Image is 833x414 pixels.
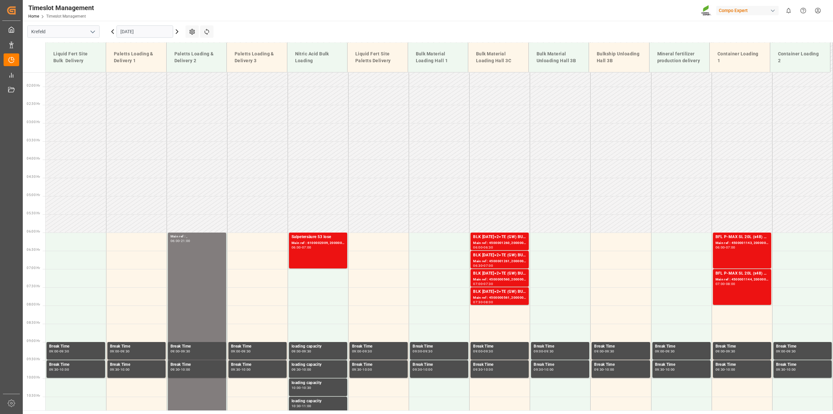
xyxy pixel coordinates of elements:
button: show 0 new notifications [781,3,796,18]
div: 10:00 [241,368,251,371]
div: Break Time [413,343,466,350]
div: BLK [DATE]+2+TE (GW) BULK [473,289,526,295]
div: 09:30 [362,350,372,353]
div: - [543,368,544,371]
img: Screenshot%202023-09-29%20at%2010.02.21.png_1712312052.png [701,5,712,16]
span: 03:00 Hr [27,120,40,124]
div: - [785,350,786,353]
div: 09:30 [534,368,543,371]
div: loading capacity [292,398,345,405]
div: 09:30 [413,368,422,371]
div: Break Time [171,343,224,350]
div: - [483,264,484,267]
div: Liquid Fert Site Bulk Delivery [51,48,101,67]
div: 10:00 [60,368,69,371]
div: - [483,246,484,249]
div: 09:30 [302,350,311,353]
span: 05:00 Hr [27,193,40,197]
div: 06:00 [171,239,180,242]
div: 10:00 [544,368,553,371]
div: 09:00 [776,350,785,353]
div: 10:30 [292,405,301,407]
div: Container Loading 2 [775,48,825,67]
div: 10:00 [605,368,614,371]
div: 10:00 [120,368,130,371]
div: Mineral fertilizer production delivery [655,48,704,67]
div: 06:00 [292,246,301,249]
div: - [725,368,726,371]
div: - [422,368,423,371]
div: Break Time [49,343,102,350]
div: Break Time [413,362,466,368]
div: 09:30 [594,368,604,371]
div: 09:00 [231,350,240,353]
div: - [725,282,726,285]
div: 09:00 [49,350,59,353]
div: 06:30 [473,264,483,267]
div: - [483,301,484,304]
div: 09:30 [241,350,251,353]
div: Break Time [473,343,526,350]
div: BLK [DATE]+2+TE (GW) BULK [473,270,526,277]
div: Break Time [534,362,587,368]
div: - [725,350,726,353]
div: loading capacity [292,362,345,368]
div: Salpetersäure 53 lose [292,234,345,240]
div: 09:00 [171,350,180,353]
div: 09:30 [49,368,59,371]
div: Main ref : 4500001260, 2000001499 [473,240,526,246]
div: 09:30 [484,350,493,353]
div: Break Time [231,362,284,368]
div: 21:00 [181,239,190,242]
div: 09:00 [655,350,664,353]
span: 09:30 Hr [27,357,40,361]
div: BFL P-MAX SL 20L (x48) EG MTO [716,234,769,240]
div: 10:00 [302,368,311,371]
div: - [664,350,665,353]
div: - [59,368,60,371]
div: BLK [DATE]+2+TE (GW) BULK [473,252,526,259]
div: 09:30 [181,350,190,353]
div: Break Time [231,343,284,350]
div: 10:00 [665,368,675,371]
div: Main ref : 4500001143, 2000000350 [716,240,769,246]
input: Type to search/select [27,25,100,38]
div: 09:30 [716,368,725,371]
div: 11:00 [302,405,311,407]
div: 06:00 [716,246,725,249]
div: - [785,368,786,371]
div: - [301,386,302,389]
div: 10:30 [302,386,311,389]
div: Break Time [716,343,769,350]
div: 10:00 [726,368,735,371]
div: - [543,350,544,353]
div: 09:30 [473,368,483,371]
div: BLK [DATE]+2+TE (GW) BULK [473,234,526,240]
div: 07:30 [484,282,493,285]
div: 07:30 [473,301,483,304]
div: loading capacity [292,343,345,350]
div: Break Time [110,362,163,368]
div: Break Time [716,362,769,368]
div: - [119,368,120,371]
span: 06:30 Hr [27,248,40,251]
button: Help Center [796,3,811,18]
div: 09:00 [110,350,119,353]
div: - [180,368,181,371]
div: - [119,350,120,353]
div: 09:00 [594,350,604,353]
div: 09:30 [171,368,180,371]
div: - [301,246,302,249]
span: 06:00 Hr [27,230,40,233]
div: 09:30 [776,368,785,371]
div: Paletts Loading & Delivery 3 [232,48,282,67]
div: - [483,368,484,371]
span: 04:00 Hr [27,157,40,160]
div: Main ref : 6100002009, 2000001541 [292,240,345,246]
div: 09:00 [716,350,725,353]
div: 08:00 [484,301,493,304]
div: loading capacity [292,380,345,386]
button: Compo Expert [716,4,781,17]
